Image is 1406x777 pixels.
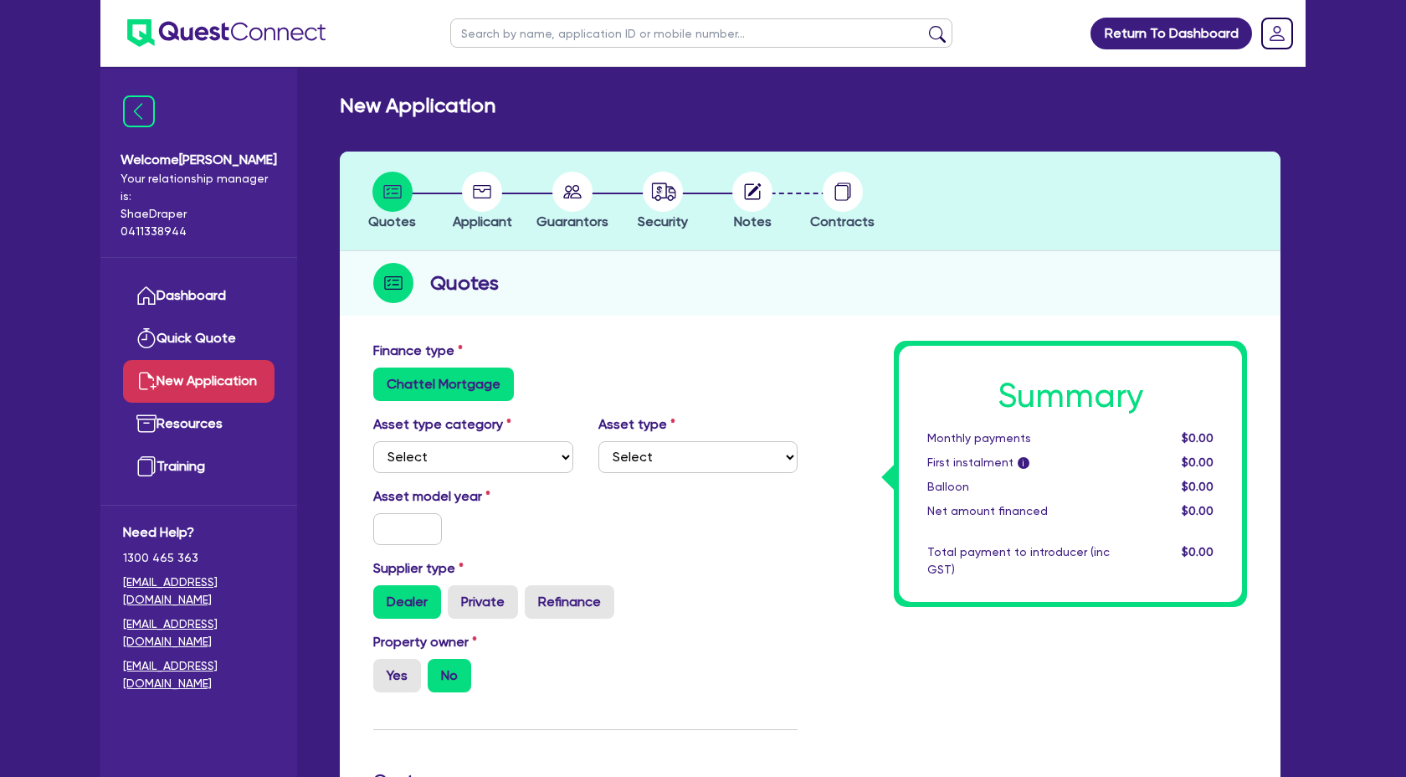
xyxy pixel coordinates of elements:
span: Contracts [810,214,875,229]
span: Welcome [PERSON_NAME] [121,150,277,170]
a: Resources [123,403,275,445]
span: Quotes [368,214,416,229]
img: resources [136,414,157,434]
label: Refinance [525,585,614,619]
label: Asset type category [373,414,511,435]
div: First instalment [915,454,1122,471]
a: Training [123,445,275,488]
span: Your relationship manager is: Shae Draper 0411338944 [121,170,277,240]
label: Chattel Mortgage [373,368,514,401]
span: $0.00 [1182,431,1214,445]
a: [EMAIL_ADDRESS][DOMAIN_NAME] [123,574,275,609]
span: $0.00 [1182,455,1214,469]
a: Return To Dashboard [1090,18,1252,49]
label: Property owner [373,632,477,652]
a: Dashboard [123,275,275,317]
span: $0.00 [1182,480,1214,493]
label: Dealer [373,585,441,619]
a: New Application [123,360,275,403]
a: [EMAIL_ADDRESS][DOMAIN_NAME] [123,615,275,651]
label: Asset type [598,414,675,435]
h2: New Application [340,94,495,118]
label: Asset model year [361,486,586,507]
a: Dropdown toggle [1255,12,1299,55]
img: quest-connect-logo-blue [127,19,326,47]
label: Supplier type [373,558,464,579]
h2: Quotes [430,268,499,298]
span: Notes [734,214,772,229]
img: new-application [136,371,157,391]
span: Applicant [453,214,512,229]
div: Total payment to introducer (inc GST) [915,543,1122,579]
input: Search by name, application ID or mobile number... [450,18,952,48]
label: Finance type [373,341,463,361]
span: Need Help? [123,522,275,543]
img: icon-menu-close [123,95,155,127]
span: Security [638,214,688,229]
label: Private [448,585,518,619]
label: No [428,659,471,692]
span: i [1018,457,1029,469]
span: $0.00 [1182,545,1214,558]
span: $0.00 [1182,504,1214,517]
span: Guarantors [536,214,608,229]
div: Monthly payments [915,430,1122,447]
img: step-icon [373,263,413,303]
img: training [136,456,157,476]
img: quick-quote [136,328,157,348]
a: [EMAIL_ADDRESS][DOMAIN_NAME] [123,657,275,692]
div: Net amount financed [915,502,1122,520]
a: Quick Quote [123,317,275,360]
div: Balloon [915,478,1122,496]
h1: Summary [927,376,1214,416]
label: Yes [373,659,421,692]
span: 1300 465 363 [123,549,275,567]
